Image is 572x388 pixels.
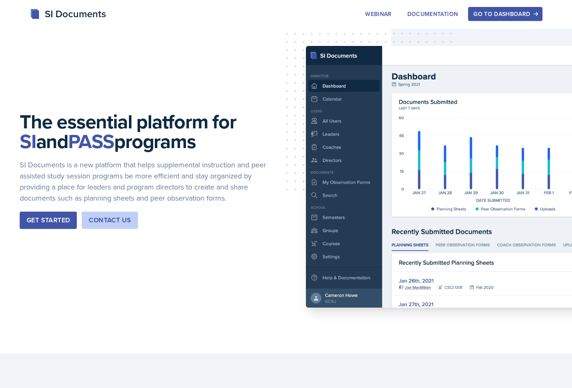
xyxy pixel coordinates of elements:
div: Documentation [407,11,458,17]
div: Get Started [27,215,70,225]
div: Contact Us [89,215,131,225]
button: Documentation [402,7,464,21]
button: Get Started [20,212,77,229]
button: Contact Us [82,212,138,229]
div: Webinar [365,11,391,17]
div: SI Documents [30,7,106,21]
button: Go to Dashboard [468,7,542,21]
button: Webinar [360,7,397,21]
div: Go to Dashboard [473,11,537,17]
